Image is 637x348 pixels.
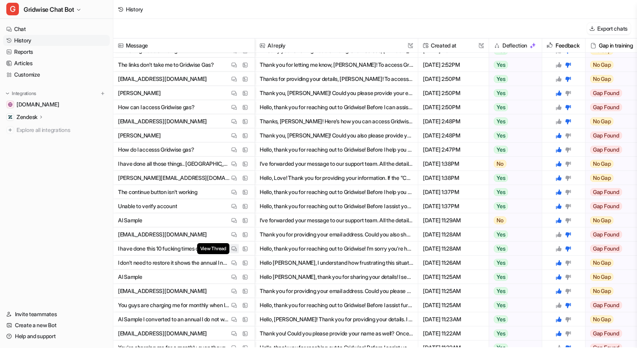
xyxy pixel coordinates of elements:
[258,38,415,53] span: AI reply
[421,114,486,128] span: [DATE] 2:48PM
[8,102,13,107] img: gridwise.io
[6,3,19,15] span: G
[421,100,486,114] span: [DATE] 2:50PM
[489,213,537,227] button: No
[421,38,486,53] span: Created at
[118,128,161,143] p: [PERSON_NAME]
[489,242,537,256] button: Yes
[421,242,486,256] span: [DATE] 11:28AM
[3,320,110,331] a: Create a new Bot
[587,23,631,34] button: Export chats
[3,99,110,110] a: gridwise.io[DOMAIN_NAME]
[590,61,614,69] span: No Gap
[494,61,508,69] span: Yes
[590,188,622,196] span: Gap Found
[421,199,486,213] span: [DATE] 1:37PM
[590,287,614,295] span: No Gap
[229,244,239,253] button: View Thread
[590,301,622,309] span: Gap Found
[421,326,486,341] span: [DATE] 11:22AM
[489,114,537,128] button: Yes
[489,312,537,326] button: Yes
[126,5,143,13] div: History
[421,312,486,326] span: [DATE] 11:23AM
[590,216,614,224] span: No Gap
[590,132,622,139] span: Gap Found
[118,58,214,72] p: The links don’t take me to Gridwise Gas?
[260,213,413,227] button: I’ve forwarded your message to our support team. All the details from this conversation have been...
[17,101,59,108] span: [DOMAIN_NAME]
[260,256,413,270] button: Hello [PERSON_NAME], I understand how frustrating this situation is. Gridwise does not have acces...
[24,4,74,15] span: Gridwise Chat Bot
[118,86,161,100] p: [PERSON_NAME]
[489,326,537,341] button: Yes
[118,270,142,284] p: Al Sample
[118,242,229,256] p: I have done this 10 fucking times can somebody call me
[494,146,508,154] span: Yes
[494,202,508,210] span: Yes
[502,38,527,53] h2: Deflection
[494,259,508,267] span: Yes
[118,100,195,114] p: How can I access Gridwise gas?
[118,157,229,171] p: I have done all those things.. [GEOGRAPHIC_DATA]
[494,103,508,111] span: Yes
[421,128,486,143] span: [DATE] 2:48PM
[590,245,622,253] span: Gap Found
[489,100,537,114] button: Yes
[3,35,110,46] a: History
[3,309,110,320] a: Invite teammates
[5,91,10,96] img: expand menu
[3,69,110,80] a: Customize
[260,128,413,143] button: Thank you, [PERSON_NAME]! Could you also please provide your email address? Once I have that, I’l...
[260,72,413,86] button: Thanks for providing your details, [PERSON_NAME]! To access Gridwise Gas and never pay full price...
[421,185,486,199] span: [DATE] 1:37PM
[590,315,614,323] span: No Gap
[556,38,580,53] h2: Feedback
[6,126,14,134] img: explore all integrations
[260,171,413,185] button: Hello, Love! Thank you for providing your information. If the "Continue" button isn't working dur...
[590,146,622,154] span: Gap Found
[260,284,413,298] button: Thank you for providing your email address. Could you please share your full name as well? Once I...
[118,326,207,341] p: [EMAIL_ADDRESS][DOMAIN_NAME]
[118,171,229,185] p: [PERSON_NAME][EMAIL_ADDRESS][DOMAIN_NAME]
[421,171,486,185] span: [DATE] 1:38PM
[118,199,177,213] p: Unable to verify account
[590,273,614,281] span: No Gap
[3,24,110,35] a: Chat
[489,143,537,157] button: Yes
[118,114,207,128] p: [EMAIL_ADDRESS][DOMAIN_NAME]
[118,143,194,157] p: How do I accesss Gridwise gas?
[489,86,537,100] button: Yes
[260,312,413,326] button: Hello, [PERSON_NAME]! Thank you for providing your details. I understand your concern about being...
[260,143,413,157] button: Hello, thank you for reaching out to Gridwise! Before I help you access Gridwise Gas, could you p...
[494,216,506,224] span: No
[489,256,537,270] button: Yes
[590,330,622,337] span: Gap Found
[421,86,486,100] span: [DATE] 2:50PM
[197,243,229,254] span: View Thread
[494,132,508,139] span: Yes
[260,100,413,114] button: Hello, thank you for reaching out to Gridwise! Before I can assist you, could you please provide ...
[421,284,486,298] span: [DATE] 11:25AM
[494,89,508,97] span: Yes
[260,185,413,199] button: Hello, thank you for reaching out to Gridwise! Before I help you with the “Continue” button not w...
[116,38,251,53] span: Message
[489,171,537,185] button: Yes
[590,47,614,55] span: No Gap
[590,160,614,168] span: No Gap
[494,315,508,323] span: Yes
[3,125,110,136] a: Explore all integrations
[3,331,110,342] a: Help and support
[590,174,614,182] span: No Gap
[590,117,614,125] span: No Gap
[421,157,486,171] span: [DATE] 1:38PM
[489,58,537,72] button: Yes
[118,284,207,298] p: [EMAIL_ADDRESS][DOMAIN_NAME]
[494,330,508,337] span: Yes
[118,185,198,199] p: The continue button isn't working
[489,284,537,298] button: Yes
[260,86,413,100] button: Thank you, [PERSON_NAME]! Could you please provide your email address as well? Once I have it, I’...
[494,117,508,125] span: Yes
[421,256,486,270] span: [DATE] 11:26AM
[494,47,508,55] span: Yes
